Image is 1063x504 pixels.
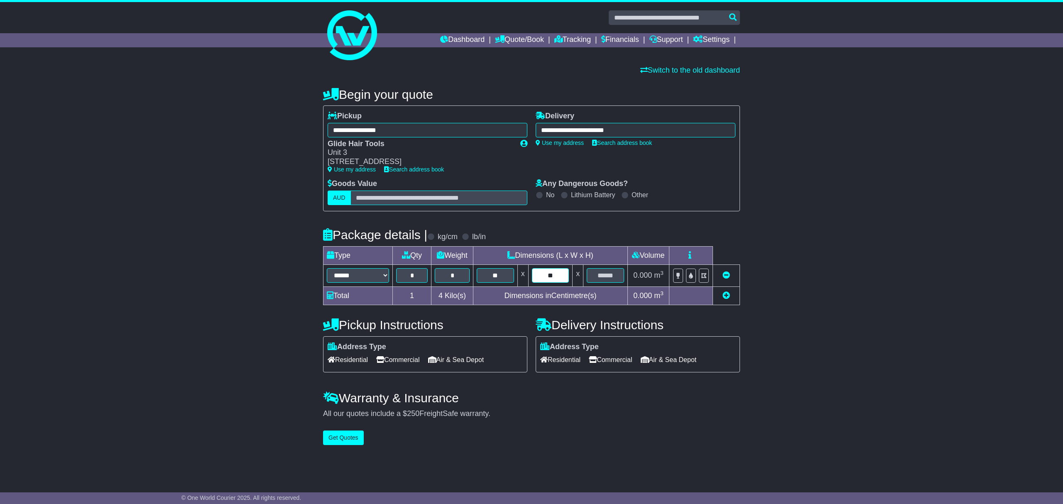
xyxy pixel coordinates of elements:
[323,431,364,445] button: Get Quotes
[641,353,697,366] span: Air & Sea Depot
[573,264,583,286] td: x
[438,291,443,300] span: 4
[407,409,419,418] span: 250
[592,139,652,146] a: Search address book
[693,33,730,47] a: Settings
[376,353,419,366] span: Commercial
[472,232,486,242] label: lb/in
[323,228,427,242] h4: Package details |
[428,353,484,366] span: Air & Sea Depot
[328,112,362,121] label: Pickup
[536,179,628,188] label: Any Dangerous Goods?
[328,148,512,157] div: Unit 3
[431,246,473,264] td: Weight
[633,271,652,279] span: 0.000
[536,139,584,146] a: Use my address
[440,33,485,47] a: Dashboard
[649,33,683,47] a: Support
[517,264,528,286] td: x
[393,246,431,264] td: Qty
[328,139,512,149] div: Glide Hair Tools
[546,191,554,199] label: No
[328,179,377,188] label: Goods Value
[540,353,580,366] span: Residential
[431,286,473,305] td: Kilo(s)
[473,246,627,264] td: Dimensions (L x W x H)
[323,88,740,101] h4: Begin your quote
[660,270,664,276] sup: 3
[438,232,458,242] label: kg/cm
[571,191,615,199] label: Lithium Battery
[723,271,730,279] a: Remove this item
[328,353,368,366] span: Residential
[723,291,730,300] a: Add new item
[473,286,627,305] td: Dimensions in Centimetre(s)
[660,290,664,296] sup: 3
[589,353,632,366] span: Commercial
[654,271,664,279] span: m
[393,286,431,305] td: 1
[654,291,664,300] span: m
[323,391,740,405] h4: Warranty & Insurance
[181,494,301,501] span: © One World Courier 2025. All rights reserved.
[601,33,639,47] a: Financials
[632,191,648,199] label: Other
[554,33,591,47] a: Tracking
[540,343,599,352] label: Address Type
[328,343,386,352] label: Address Type
[323,409,740,418] div: All our quotes include a $ FreightSafe warranty.
[640,66,740,74] a: Switch to the old dashboard
[323,318,527,332] h4: Pickup Instructions
[328,191,351,205] label: AUD
[536,112,574,121] label: Delivery
[384,166,444,173] a: Search address book
[633,291,652,300] span: 0.000
[323,246,393,264] td: Type
[328,157,512,166] div: [STREET_ADDRESS]
[328,166,376,173] a: Use my address
[627,246,669,264] td: Volume
[495,33,544,47] a: Quote/Book
[323,286,393,305] td: Total
[536,318,740,332] h4: Delivery Instructions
